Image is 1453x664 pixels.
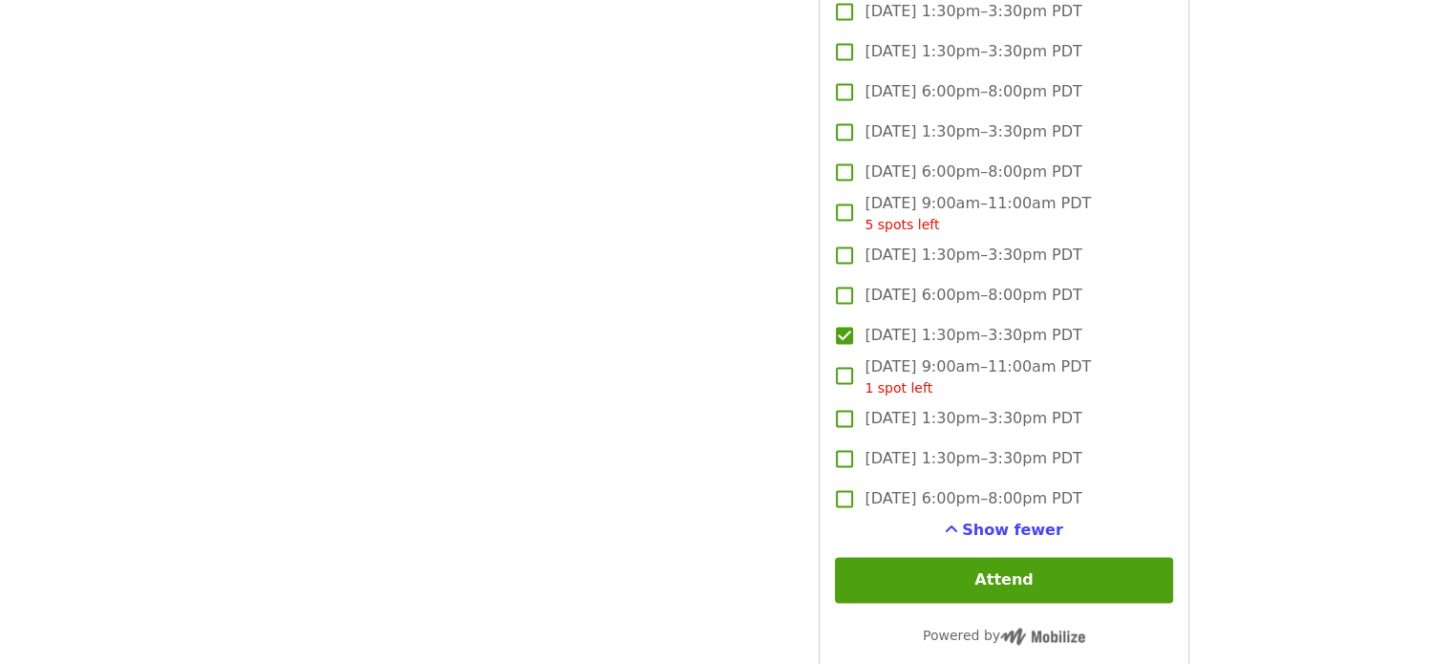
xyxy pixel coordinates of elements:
[962,521,1063,539] span: Show fewer
[865,192,1091,235] span: [DATE] 9:00am–11:00am PDT
[865,407,1081,430] span: [DATE] 1:30pm–3:30pm PDT
[865,284,1081,307] span: [DATE] 6:00pm–8:00pm PDT
[865,217,939,232] span: 5 spots left
[865,161,1081,183] span: [DATE] 6:00pm–8:00pm PDT
[865,447,1081,470] span: [DATE] 1:30pm–3:30pm PDT
[1000,628,1085,645] img: Powered by Mobilize
[865,380,932,396] span: 1 spot left
[865,487,1081,510] span: [DATE] 6:00pm–8:00pm PDT
[865,80,1081,103] span: [DATE] 6:00pm–8:00pm PDT
[865,244,1081,267] span: [DATE] 1:30pm–3:30pm PDT
[945,519,1063,542] button: See more timeslots
[835,557,1172,603] button: Attend
[865,324,1081,347] span: [DATE] 1:30pm–3:30pm PDT
[865,120,1081,143] span: [DATE] 1:30pm–3:30pm PDT
[865,355,1091,398] span: [DATE] 9:00am–11:00am PDT
[923,628,1085,643] span: Powered by
[865,40,1081,63] span: [DATE] 1:30pm–3:30pm PDT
